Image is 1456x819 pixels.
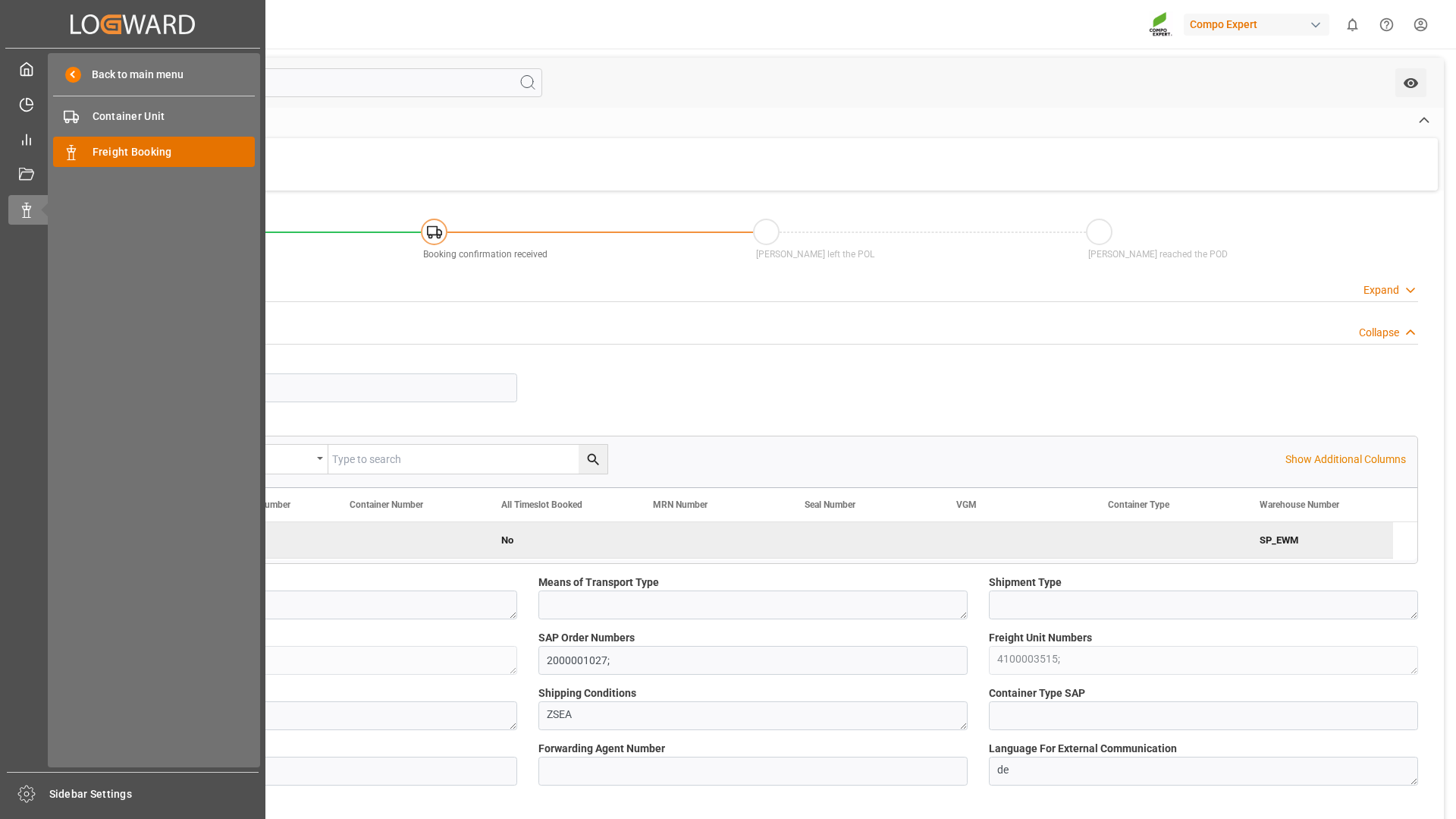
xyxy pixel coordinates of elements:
[49,786,259,802] span: Sidebar Settings
[989,757,1418,786] textarea: de
[328,445,607,474] input: Type to search
[1335,8,1370,42] button: show 0 new notifications
[8,54,257,83] a: My Cockpit
[989,630,1092,646] span: Freight Unit Numbers
[805,499,855,510] span: Seal Number
[8,89,257,118] a: Timeslot Management
[1149,11,1173,38] img: Screenshot%202023-09-29%20at%2010.02.21.png_1712312052.png
[579,445,607,474] button: search button
[53,137,255,166] a: Freight Booking
[1285,452,1406,468] p: Show Additional Columns
[501,499,582,510] span: All Timeslot Booked
[53,102,255,131] a: Container Unit
[88,646,517,675] textarea: 2025UMXHF53DE13;
[93,144,256,160] span: Freight Booking
[501,523,617,558] div: No
[1108,499,1169,510] span: Container Type
[93,109,256,124] span: Container Unit
[1260,499,1339,510] span: Warehouse Number
[1241,522,1393,558] div: SP_EWM
[350,499,423,510] span: Container Number
[215,445,328,474] button: open menu
[70,68,542,97] input: Search Fields
[1370,8,1404,42] button: Help Center
[423,249,548,260] span: Booking confirmation received
[989,685,1085,701] span: Container Type SAP
[989,575,1062,591] span: Shipment Type
[956,499,977,510] span: VGM
[1395,68,1426,97] button: open menu
[538,701,968,730] textarea: ZSEA
[81,67,184,83] span: Back to main menu
[1184,14,1329,36] div: Compo Expert
[989,741,1177,757] span: Language For External Communication
[180,522,1393,559] div: Press SPACE to deselect this row.
[538,741,665,757] span: Forwarding Agent Number
[756,249,874,260] span: [PERSON_NAME] left the POL
[1088,249,1228,260] span: [PERSON_NAME] reached the POD
[222,448,312,465] div: Equals
[538,630,635,646] span: SAP Order Numbers
[88,591,517,619] textarea: ZSEA
[1184,10,1335,39] button: Compo Expert
[538,685,636,701] span: Shipping Conditions
[1359,325,1399,341] div: Collapse
[1363,282,1399,298] div: Expand
[989,646,1418,675] textarea: 4100003515;
[653,499,708,510] span: MRN Number
[538,575,659,591] span: Means of Transport Type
